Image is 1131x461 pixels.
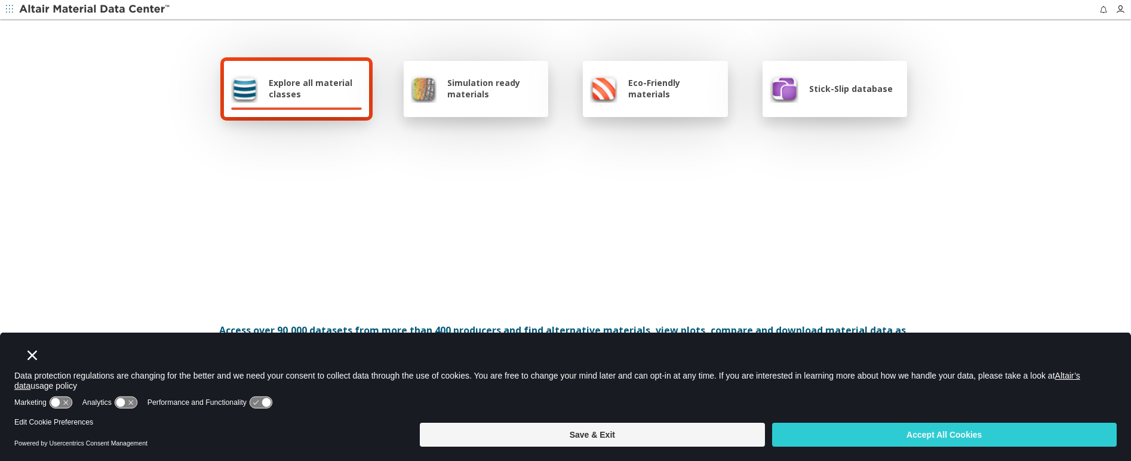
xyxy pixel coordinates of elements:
img: Explore all material classes [231,74,258,103]
div: Access over 90,000 datasets from more than 400 producers and find alternative materials, view plo... [219,323,912,352]
img: Stick-Slip database [770,74,798,103]
span: Explore all material classes [269,77,362,100]
img: Eco-Friendly materials [590,74,617,103]
span: Simulation ready materials [447,77,541,100]
img: Simulation ready materials [411,74,437,103]
span: Stick-Slip database [809,83,893,94]
span: Eco-Friendly materials [628,77,720,100]
img: Altair Material Data Center [19,4,171,16]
